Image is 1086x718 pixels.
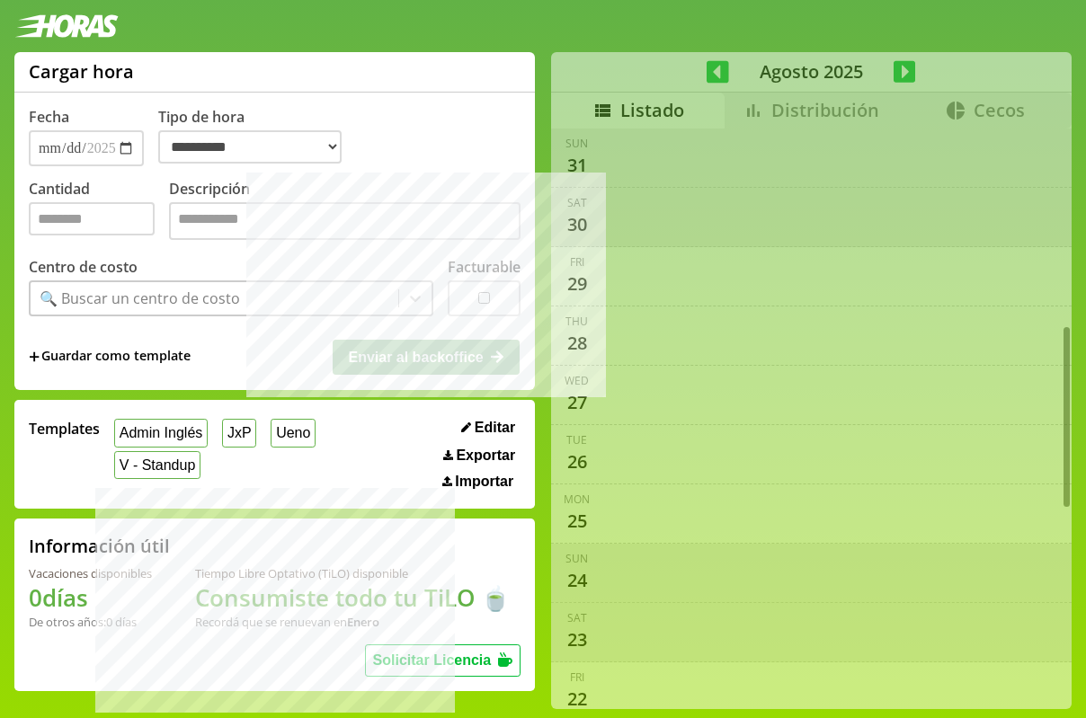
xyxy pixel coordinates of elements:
[29,202,155,235] input: Cantidad
[114,451,200,479] button: V - Standup
[29,581,152,614] h1: 0 días
[271,419,316,447] button: Ueno
[195,581,510,614] h1: Consumiste todo tu TiLO 🍵
[29,107,69,127] label: Fecha
[29,257,138,277] label: Centro de costo
[114,419,208,447] button: Admin Inglés
[29,347,40,367] span: +
[169,202,521,240] textarea: Descripción
[195,565,510,581] div: Tiempo Libre Optativo (TiLO) disponible
[222,419,256,447] button: JxP
[14,14,119,38] img: logotipo
[29,419,100,439] span: Templates
[29,565,152,581] div: Vacaciones disponibles
[40,288,240,308] div: 🔍 Buscar un centro de costo
[365,644,521,677] button: Solicitar Licencia
[448,257,521,277] label: Facturable
[456,419,521,437] button: Editar
[195,614,510,630] div: Recordá que se renuevan en
[29,59,134,84] h1: Cargar hora
[373,652,492,668] span: Solicitar Licencia
[158,130,342,164] select: Tipo de hora
[158,107,356,166] label: Tipo de hora
[475,420,515,436] span: Editar
[29,347,191,367] span: +Guardar como template
[169,179,521,244] label: Descripción
[29,179,169,244] label: Cantidad
[455,474,513,490] span: Importar
[456,448,515,464] span: Exportar
[29,534,170,558] h2: Información útil
[438,447,521,465] button: Exportar
[29,614,152,630] div: De otros años: 0 días
[347,614,379,630] b: Enero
